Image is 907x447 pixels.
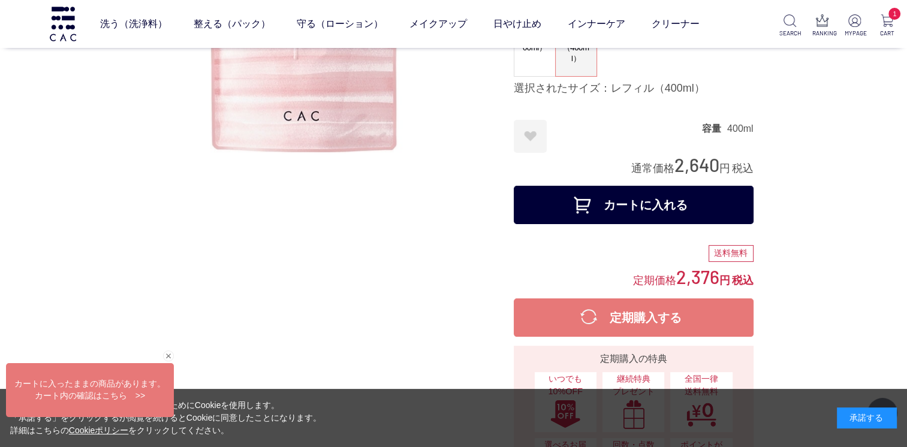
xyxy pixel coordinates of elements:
a: お気に入りに登録する [514,120,547,153]
span: いつでも10%OFF [541,373,590,398]
button: 定期購入する [514,298,754,337]
div: 送料無料 [709,245,754,262]
dd: 400ml [727,122,754,135]
span: 定期価格 [633,273,676,286]
a: 守る（ローション） [296,7,382,41]
span: 2,376 [676,265,719,288]
span: 税込 [732,274,754,286]
span: 2,640 [674,153,719,176]
span: 円 [719,274,730,286]
a: 整える（パック） [193,7,270,41]
span: 1 [888,8,900,20]
a: RANKING [812,14,833,38]
a: 1 CART [876,14,897,38]
a: SEARCH [779,14,800,38]
img: logo [48,7,78,41]
a: 洗う（洗浄料） [100,7,167,41]
a: 日やけ止め [493,7,541,41]
a: インナーケア [567,7,625,41]
div: 定期購入の特典 [519,352,749,366]
a: Cookieポリシー [69,425,129,435]
div: 選択されたサイズ：レフィル（400ml） [514,81,754,96]
p: CART [876,29,897,38]
button: カートに入れる [514,186,754,224]
a: MYPAGE [844,14,865,38]
span: 全国一律 送料無料 [676,373,726,398]
dt: 容量 [702,122,727,135]
span: 円 [719,162,730,174]
p: RANKING [812,29,833,38]
a: メイクアップ [409,7,466,41]
span: 継続特典 プレゼント [608,373,658,398]
p: SEARCH [779,29,800,38]
div: 承諾する [837,407,897,428]
a: クリーナー [651,7,699,41]
span: 通常価格 [631,162,674,174]
span: 税込 [732,162,754,174]
p: MYPAGE [844,29,865,38]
